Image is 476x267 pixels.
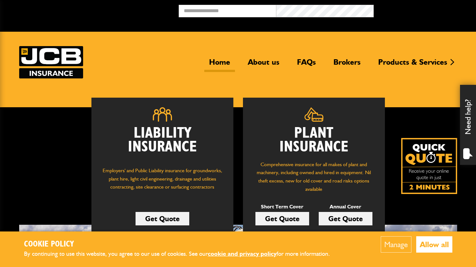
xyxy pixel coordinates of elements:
[243,57,284,72] a: About us
[374,5,471,15] button: Broker Login
[24,239,340,249] h2: Cookie Policy
[101,126,224,160] h2: Liability Insurance
[381,236,411,253] button: Manage
[253,160,375,193] p: Comprehensive insurance for all makes of plant and machinery, including owned and hired in equipm...
[204,57,235,72] a: Home
[460,85,476,165] div: Need help?
[19,46,83,78] img: JCB Insurance Services logo
[19,46,83,78] a: JCB Insurance Services
[292,57,321,72] a: FAQs
[329,57,365,72] a: Brokers
[319,212,372,225] a: Get Quote
[401,138,457,194] img: Quick Quote
[319,203,372,211] p: Annual Cover
[401,138,457,194] a: Get your insurance quote isn just 2-minutes
[208,250,277,257] a: cookie and privacy policy
[101,166,224,197] p: Employers' and Public Liability insurance for groundworks, plant hire, light civil engineering, d...
[373,57,452,72] a: Products & Services
[24,249,340,259] p: By continuing to use this website, you agree to our use of cookies. See our for more information.
[255,212,309,225] a: Get Quote
[416,236,452,253] button: Allow all
[136,212,189,225] a: Get Quote
[255,203,309,211] p: Short Term Cover
[253,126,375,154] h2: Plant Insurance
